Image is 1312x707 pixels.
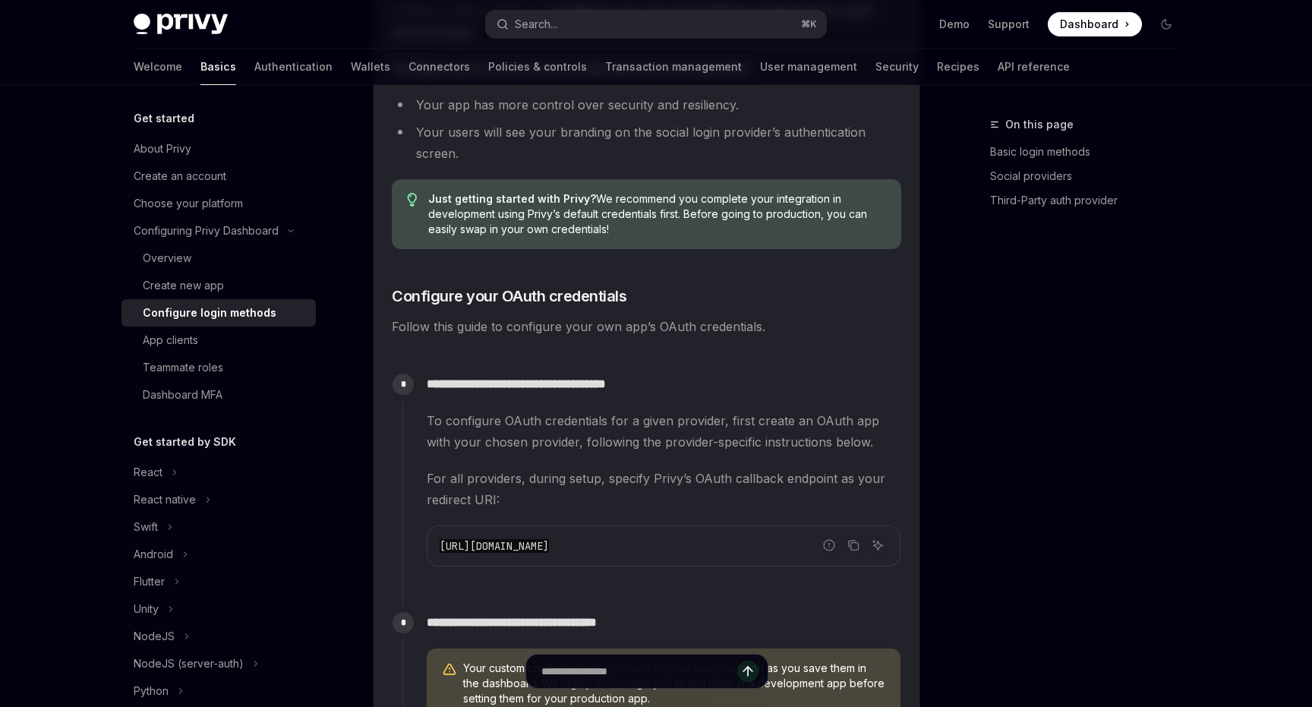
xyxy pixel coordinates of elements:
[801,18,817,30] span: ⌘ K
[121,354,316,381] a: Teammate roles
[121,327,316,354] a: App clients
[134,491,196,509] div: React native
[427,468,900,510] span: For all providers, during setup, specify Privy’s OAuth callback endpoint as your redirect URI:
[121,650,316,677] button: Toggle NodeJS (server-auth) section
[121,623,316,650] button: Toggle NodeJS section
[134,518,158,536] div: Swift
[427,410,900,453] span: To configure OAuth credentials for a given provider, first create an OAuth app with your chosen p...
[737,661,758,682] button: Send message
[1154,12,1178,36] button: Toggle dark mode
[428,191,887,237] span: We recommend you complete your integration in development using Privy’s default credentials first...
[937,49,979,85] a: Recipes
[121,381,316,409] a: Dashboard MFA
[988,17,1030,32] a: Support
[1060,17,1118,32] span: Dashboard
[134,109,194,128] h5: Get started
[121,135,316,163] a: About Privy
[351,49,390,85] a: Wallets
[868,535,888,555] button: Ask AI
[407,193,418,207] svg: Tip
[392,122,901,164] li: Your users will see your branding on the social login provider’s authentication screen.
[143,386,222,404] div: Dashboard MFA
[134,49,182,85] a: Welcome
[134,573,165,591] div: Flutter
[428,192,596,205] strong: Just getting started with Privy?
[392,94,901,115] li: Your app has more control over security and resiliency.
[440,539,549,553] span: [URL][DOMAIN_NAME]
[605,49,742,85] a: Transaction management
[939,17,970,32] a: Demo
[392,286,626,307] span: Configure your OAuth credentials
[134,600,159,618] div: Unity
[515,15,557,33] div: Search...
[121,245,316,272] a: Overview
[143,358,223,377] div: Teammate roles
[990,164,1191,188] a: Social providers
[134,545,173,563] div: Android
[121,163,316,190] a: Create an account
[143,331,198,349] div: App clients
[121,272,316,299] a: Create new app
[134,433,236,451] h5: Get started by SDK
[143,276,224,295] div: Create new app
[408,49,470,85] a: Connectors
[134,167,226,185] div: Create an account
[990,188,1191,213] a: Third-Party auth provider
[134,194,243,213] div: Choose your platform
[486,11,826,38] button: Open search
[121,217,316,245] button: Toggle Configuring Privy Dashboard section
[121,513,316,541] button: Toggle Swift section
[541,655,737,688] input: Ask a question...
[200,49,236,85] a: Basics
[134,682,169,700] div: Python
[121,677,316,705] button: Toggle Python section
[990,140,1191,164] a: Basic login methods
[121,299,316,327] a: Configure login methods
[998,49,1070,85] a: API reference
[143,249,191,267] div: Overview
[134,655,244,673] div: NodeJS (server-auth)
[844,535,863,555] button: Copy the contents from the code block
[392,316,901,337] span: Follow this guide to configure your own app’s OAuth credentials.
[121,541,316,568] button: Toggle Android section
[254,49,333,85] a: Authentication
[134,463,162,481] div: React
[121,486,316,513] button: Toggle React native section
[134,14,228,35] img: dark logo
[121,568,316,595] button: Toggle Flutter section
[134,627,175,645] div: NodeJS
[134,222,279,240] div: Configuring Privy Dashboard
[819,535,839,555] button: Report incorrect code
[1048,12,1142,36] a: Dashboard
[488,49,587,85] a: Policies & controls
[760,49,857,85] a: User management
[121,459,316,486] button: Toggle React section
[143,304,276,322] div: Configure login methods
[121,190,316,217] a: Choose your platform
[875,49,919,85] a: Security
[134,140,191,158] div: About Privy
[1005,115,1074,134] span: On this page
[121,595,316,623] button: Toggle Unity section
